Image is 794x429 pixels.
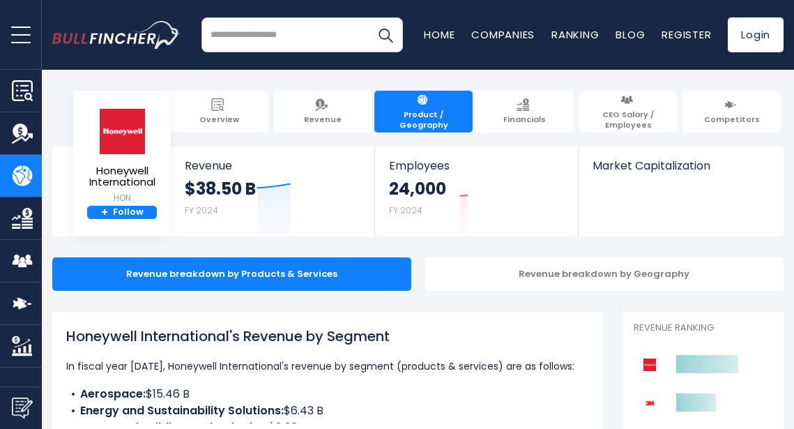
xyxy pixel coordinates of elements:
[641,394,659,412] img: 3M Company competitors logo
[170,91,268,133] a: Overview
[87,206,157,220] a: +Follow
[101,206,108,219] strong: +
[471,27,535,42] a: Companies
[199,114,239,124] span: Overview
[52,21,181,48] img: bullfincher logo
[682,91,781,133] a: Competitors
[81,165,163,188] span: Honeywell International
[374,91,473,133] a: Product / Geography
[381,110,466,130] span: Product / Geography
[551,27,599,42] a: Ranking
[593,159,768,172] span: Market Capitalization
[503,114,546,124] span: Financials
[304,114,342,124] span: Revenue
[579,146,782,196] a: Market Capitalization
[389,204,422,216] small: FY 2024
[274,91,372,133] a: Revenue
[66,326,588,347] h1: Honeywell International's Revenue by Segment
[579,91,678,133] a: CEO Salary / Employees
[52,21,201,48] a: Go to homepage
[586,110,671,130] span: CEO Salary / Employees
[80,386,146,402] b: Aerospace:
[424,27,455,42] a: Home
[375,146,578,236] a: Employees 24,000 FY 2024
[634,322,773,334] p: Revenue Ranking
[171,146,375,236] a: Revenue $38.50 B FY 2024
[425,257,784,291] div: Revenue breakdown by Geography
[66,386,588,402] li: $15.46 B
[389,159,564,172] span: Employees
[704,114,760,124] span: Competitors
[185,178,256,200] strong: $38.50 B
[80,107,164,206] a: Honeywell International HON
[52,257,411,291] div: Revenue breakdown by Products & Services
[641,356,659,374] img: Honeywell International competitors logo
[616,27,645,42] a: Blog
[81,192,163,204] small: HON
[185,204,218,216] small: FY 2024
[368,17,403,52] button: Search
[662,27,711,42] a: Register
[66,402,588,419] li: $6.43 B
[389,178,446,200] strong: 24,000
[98,108,146,155] img: HON logo
[728,17,784,52] a: Login
[80,402,284,419] b: Energy and Sustainability Solutions:
[66,358,588,375] p: In fiscal year [DATE], Honeywell International's revenue by segment (products & services) are as ...
[185,159,361,172] span: Revenue
[475,91,574,133] a: Financials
